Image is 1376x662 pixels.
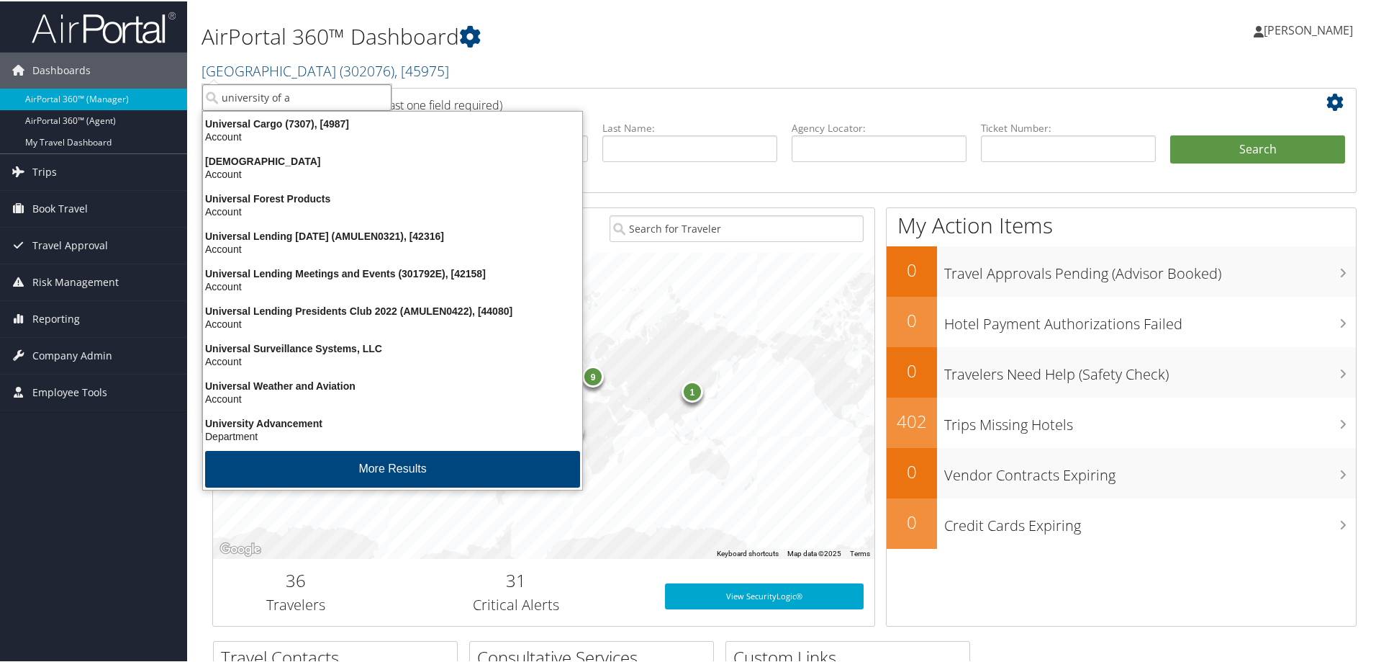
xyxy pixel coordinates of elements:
[1264,21,1353,37] span: [PERSON_NAME]
[194,241,591,254] div: Account
[389,594,643,614] h3: Critical Alerts
[202,60,449,79] a: [GEOGRAPHIC_DATA]
[681,379,702,401] div: 1
[32,51,91,87] span: Dashboards
[887,497,1356,547] a: 0Credit Cards Expiring
[194,166,591,179] div: Account
[194,153,591,166] div: [DEMOGRAPHIC_DATA]
[887,295,1356,346] a: 0Hotel Payment Authorizations Failed
[32,153,57,189] span: Trips
[717,547,779,558] button: Keyboard shortcuts
[224,567,368,591] h2: 36
[887,408,937,432] h2: 402
[194,129,591,142] div: Account
[217,539,264,558] a: Open this area in Google Maps (opens a new window)
[887,245,1356,295] a: 0Travel Approvals Pending (Advisor Booked)
[32,336,112,372] span: Company Admin
[1170,134,1345,163] button: Search
[365,96,502,112] span: (at least one field required)
[1254,7,1367,50] a: [PERSON_NAME]
[194,378,591,391] div: Universal Weather and Aviation
[32,263,119,299] span: Risk Management
[217,539,264,558] img: Google
[887,357,937,382] h2: 0
[194,341,591,354] div: Universal Surveillance Systems, LLC
[32,9,176,43] img: airportal-logo.png
[194,416,591,429] div: University Advancement
[205,449,580,486] button: More Results
[32,189,88,225] span: Book Travel
[944,507,1356,534] h3: Credit Cards Expiring
[887,396,1356,447] a: 402Trips Missing Hotels
[394,60,449,79] span: , [ 45975 ]
[194,303,591,316] div: Universal Lending Presidents Club 2022 (AMULEN0422), [44080]
[194,316,591,329] div: Account
[944,356,1356,383] h3: Travelers Need Help (Safety Check)
[224,89,1250,114] h2: Airtinerary Lookup
[32,373,107,409] span: Employee Tools
[194,279,591,292] div: Account
[32,300,80,336] span: Reporting
[194,116,591,129] div: Universal Cargo (7307), [4987]
[944,457,1356,484] h3: Vendor Contracts Expiring
[194,354,591,367] div: Account
[610,214,864,241] input: Search for Traveler
[887,458,937,483] h2: 0
[787,548,841,556] span: Map data ©2025
[944,305,1356,333] h3: Hotel Payment Authorizations Failed
[981,120,1156,134] label: Ticket Number:
[389,567,643,591] h2: 31
[792,120,967,134] label: Agency Locator:
[887,447,1356,497] a: 0Vendor Contracts Expiring
[194,429,591,442] div: Department
[194,228,591,241] div: Universal Lending [DATE] (AMULEN0321), [42316]
[32,226,108,262] span: Travel Approval
[202,83,391,109] input: Search Accounts
[887,256,937,281] h2: 0
[582,364,604,386] div: 9
[665,582,864,608] a: View SecurityLogic®
[887,209,1356,239] h1: My Action Items
[194,204,591,217] div: Account
[194,191,591,204] div: Universal Forest Products
[202,20,979,50] h1: AirPortal 360™ Dashboard
[224,594,368,614] h3: Travelers
[887,509,937,533] h2: 0
[340,60,394,79] span: ( 302076 )
[562,419,584,440] div: 3
[194,266,591,279] div: Universal Lending Meetings and Events (301792E), [42158]
[602,120,777,134] label: Last Name:
[887,307,937,331] h2: 0
[944,406,1356,434] h3: Trips Missing Hotels
[944,255,1356,282] h3: Travel Approvals Pending (Advisor Booked)
[850,548,870,556] a: Terms (opens in new tab)
[887,346,1356,396] a: 0Travelers Need Help (Safety Check)
[194,391,591,404] div: Account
